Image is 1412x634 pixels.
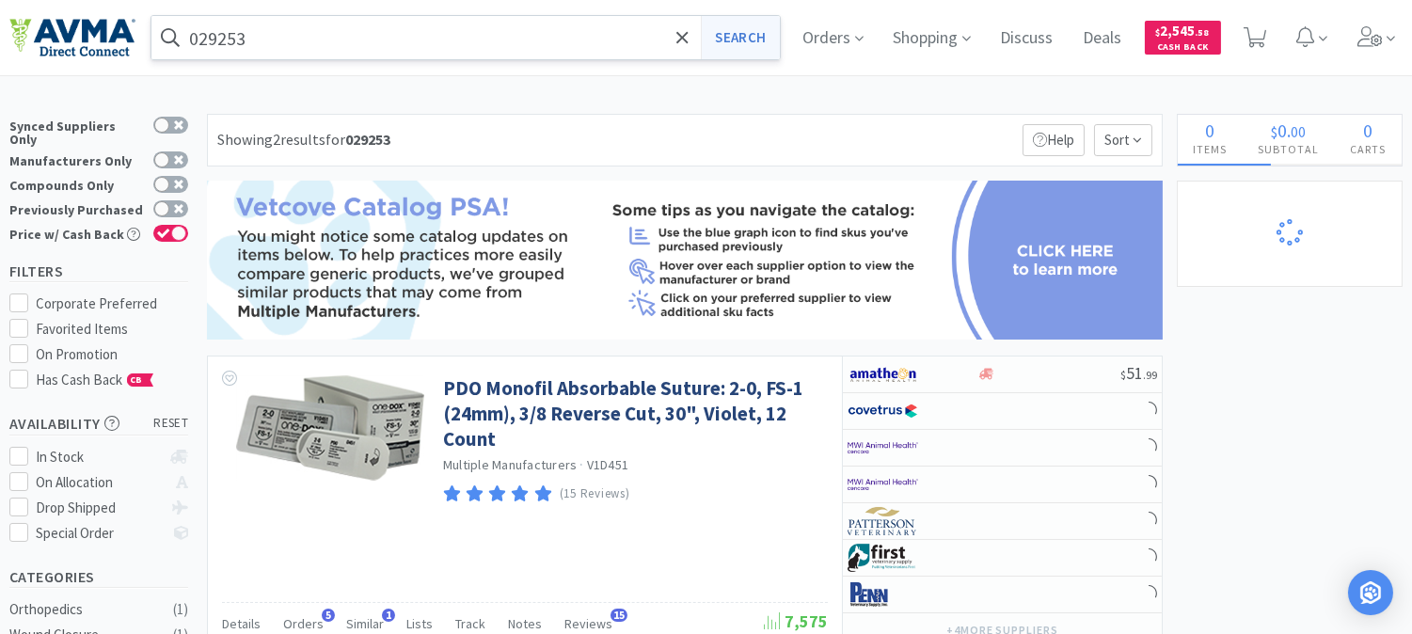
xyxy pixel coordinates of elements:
[1023,124,1085,156] p: Help
[1178,140,1243,158] h4: Items
[560,484,630,504] p: (15 Reviews)
[1145,12,1221,63] a: $2,545.58Cash Back
[1120,368,1126,382] span: $
[37,522,162,545] div: Special Order
[1196,26,1210,39] span: . 58
[9,413,188,435] h5: Availability
[283,615,324,632] span: Orders
[1243,140,1335,158] h4: Subtotal
[9,598,162,621] div: Orthopedics
[455,615,485,632] span: Track
[382,609,395,622] span: 1
[207,181,1163,340] img: 7980017ddbd24229bde3fb666ed568de.png
[9,200,144,216] div: Previously Purchased
[580,456,584,473] span: ·
[443,456,578,473] a: Multiple Manufacturers
[406,615,433,632] span: Lists
[346,615,384,632] span: Similar
[764,610,828,632] span: 7,575
[993,30,1061,47] a: Discuss
[154,414,189,434] span: reset
[128,374,147,386] span: CB
[9,225,144,241] div: Price w/ Cash Back
[1156,42,1210,55] span: Cash Back
[1156,26,1161,39] span: $
[37,318,189,341] div: Favorited Items
[1243,121,1335,140] div: .
[1364,119,1373,142] span: 0
[1156,22,1210,40] span: 2,545
[848,507,918,535] img: f5e969b455434c6296c6d81ef179fa71_3.png
[37,471,162,494] div: On Allocation
[611,609,627,622] span: 15
[1094,124,1152,156] span: Sort
[848,360,918,388] img: 3331a67d23dc422aa21b1ec98afbf632_11.png
[848,434,918,462] img: f6b2451649754179b5b4e0c70c3f7cb0_2.png
[848,544,918,572] img: 67d67680309e4a0bb49a5ff0391dcc42_6.png
[1292,122,1307,141] span: 00
[217,128,390,152] div: Showing 2 results
[1348,570,1393,615] div: Open Intercom Messenger
[9,18,135,57] img: e4e33dab9f054f5782a47901c742baa9_102.png
[848,580,918,609] img: e1133ece90fa4a959c5ae41b0808c578_9.png
[9,176,144,192] div: Compounds Only
[701,16,779,59] button: Search
[37,446,162,468] div: In Stock
[443,375,823,452] a: PDO Monofil Absorbable Suture: 2-0, FS-1 (24mm), 3/8 Reverse Cut, 30", Violet, 12 Count
[345,130,390,149] strong: 029253
[564,615,612,632] span: Reviews
[1143,368,1157,382] span: . 99
[322,609,335,622] span: 5
[1206,119,1215,142] span: 0
[1120,362,1157,384] span: 51
[1272,122,1278,141] span: $
[508,615,542,632] span: Notes
[848,470,918,499] img: f6b2451649754179b5b4e0c70c3f7cb0_2.png
[222,615,261,632] span: Details
[37,497,162,519] div: Drop Shipped
[236,375,424,482] img: af2a98a174094a789ca3d1a7eab7fe0a_6922.png
[9,261,188,282] h5: Filters
[173,598,188,621] div: ( 1 )
[37,293,189,315] div: Corporate Preferred
[587,456,629,473] span: V1D451
[37,371,154,388] span: Has Cash Back
[1278,119,1288,142] span: 0
[9,117,144,146] div: Synced Suppliers Only
[1076,30,1130,47] a: Deals
[848,397,918,425] img: 77fca1acd8b6420a9015268ca798ef17_1.png
[9,151,144,167] div: Manufacturers Only
[151,16,780,59] input: Search by item, sku, manufacturer, ingredient, size...
[9,566,188,588] h5: Categories
[1335,140,1402,158] h4: Carts
[37,343,189,366] div: On Promotion
[325,130,390,149] span: for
